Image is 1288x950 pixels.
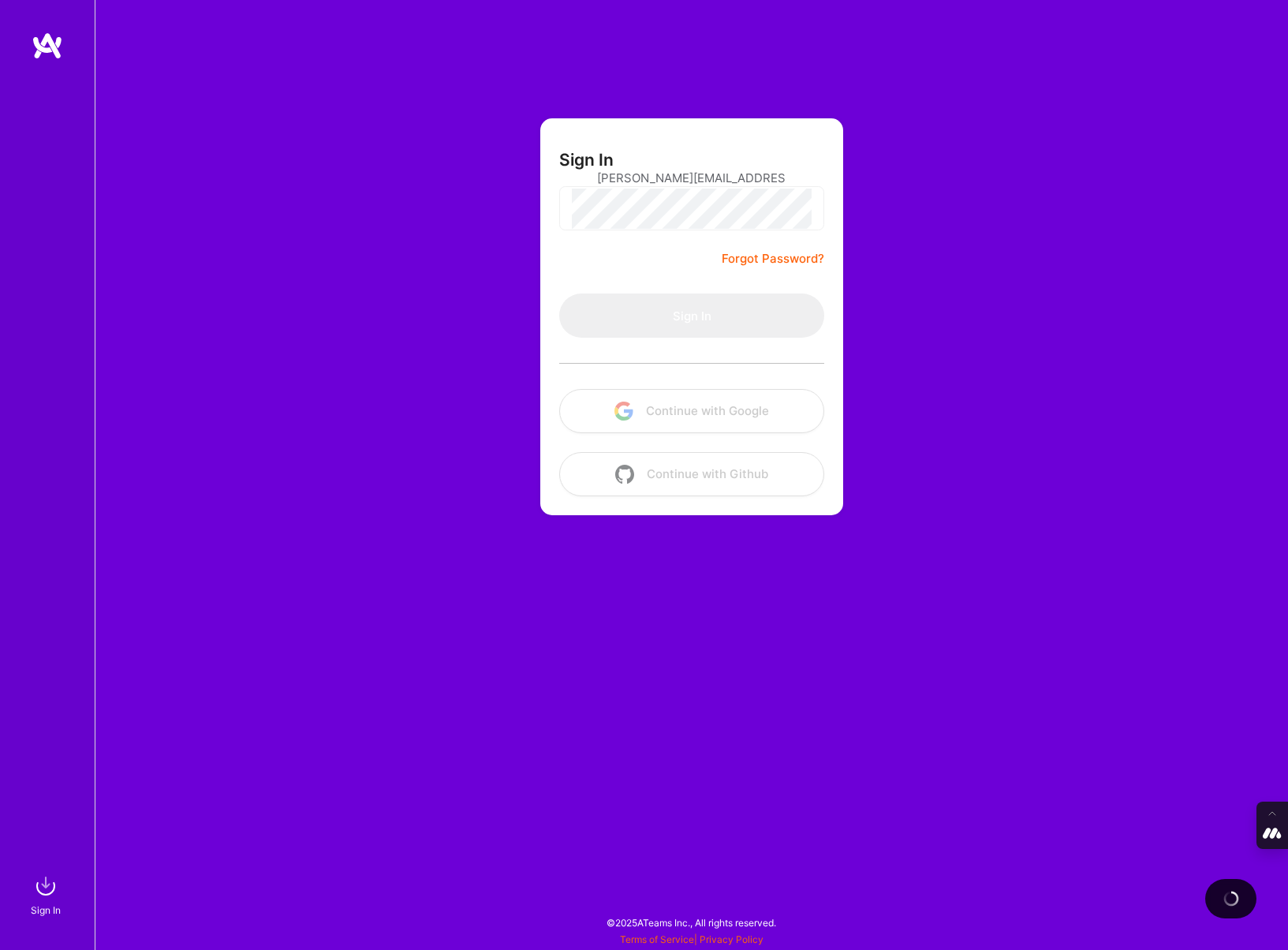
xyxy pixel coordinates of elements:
[95,903,1288,942] div: © 2025 ATeams Inc., All rights reserved.
[597,158,786,198] input: Email...
[559,452,824,496] button: Continue with Github
[722,249,824,268] a: Forgot Password?
[620,933,694,945] a: Terms of Service
[700,933,763,945] a: Privacy Policy
[620,933,763,945] span: |
[559,294,824,338] button: Sign In
[31,902,61,918] div: Sign In
[614,402,633,421] img: icon
[33,870,62,918] a: sign inSign In
[615,465,634,484] img: icon
[559,389,824,433] button: Continue with Google
[1220,888,1241,909] img: loading
[30,870,62,902] img: sign in
[32,32,63,60] img: logo
[559,150,614,170] h3: Sign In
